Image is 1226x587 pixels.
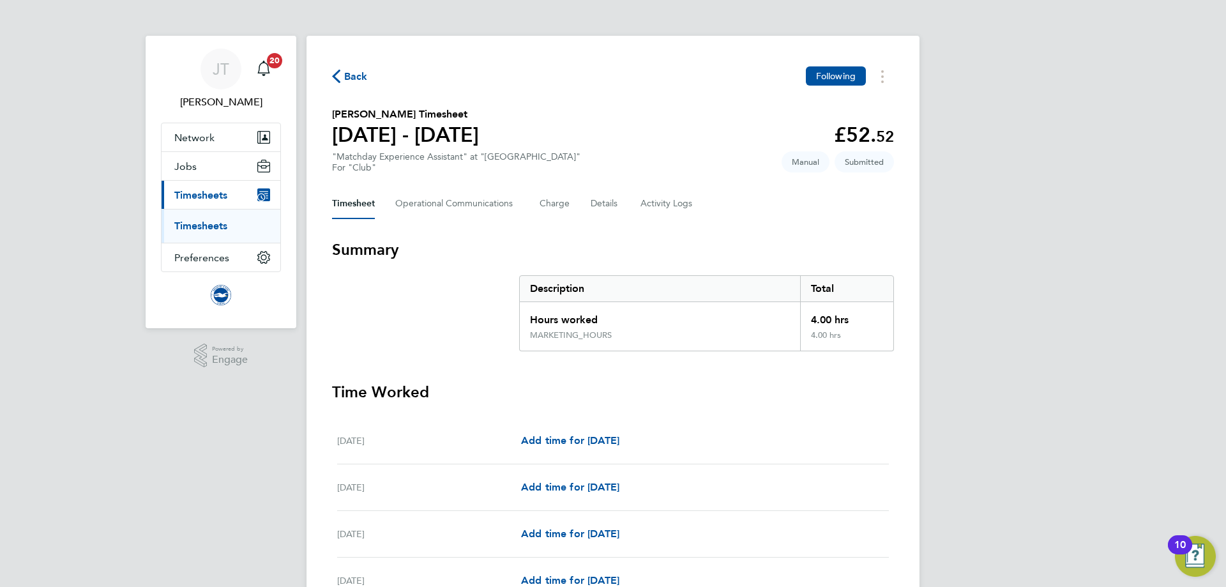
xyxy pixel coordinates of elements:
[806,66,866,86] button: Following
[871,66,894,86] button: Timesheets Menu
[194,344,248,368] a: Powered byEngage
[267,53,282,68] span: 20
[161,95,281,110] span: Jemma Thrower
[344,69,368,84] span: Back
[395,188,519,219] button: Operational Communications
[530,330,612,340] div: MARKETING_HOURS
[521,528,619,540] span: Add time for [DATE]
[174,220,227,232] a: Timesheets
[782,151,829,172] span: This timesheet was manually created.
[161,49,281,110] a: JT[PERSON_NAME]
[332,240,894,260] h3: Summary
[174,160,197,172] span: Jobs
[162,181,280,209] button: Timesheets
[337,526,521,542] div: [DATE]
[834,123,894,147] app-decimal: £52.
[212,354,248,365] span: Engage
[521,481,619,493] span: Add time for [DATE]
[332,107,479,122] h2: [PERSON_NAME] Timesheet
[1174,545,1186,561] div: 10
[212,344,248,354] span: Powered by
[520,276,800,301] div: Description
[213,61,229,77] span: JT
[162,209,280,243] div: Timesheets
[337,480,521,495] div: [DATE]
[211,285,231,305] img: brightonandhovealbion-logo-retina.png
[835,151,894,172] span: This timesheet is Submitted.
[540,188,570,219] button: Charge
[332,122,479,148] h1: [DATE] - [DATE]
[640,188,694,219] button: Activity Logs
[332,68,368,84] button: Back
[521,433,619,448] a: Add time for [DATE]
[520,302,800,330] div: Hours worked
[1175,536,1216,577] button: Open Resource Center, 10 new notifications
[800,276,893,301] div: Total
[876,127,894,146] span: 52
[161,285,281,305] a: Go to home page
[521,574,619,586] span: Add time for [DATE]
[591,188,620,219] button: Details
[162,123,280,151] button: Network
[174,132,215,144] span: Network
[332,151,580,173] div: "Matchday Experience Assistant" at "[GEOGRAPHIC_DATA]"
[174,189,227,201] span: Timesheets
[800,330,893,351] div: 4.00 hrs
[162,243,280,271] button: Preferences
[162,152,280,180] button: Jobs
[337,433,521,448] div: [DATE]
[521,480,619,495] a: Add time for [DATE]
[332,162,580,173] div: For "Club"
[146,36,296,328] nav: Main navigation
[174,252,229,264] span: Preferences
[800,302,893,330] div: 4.00 hrs
[521,434,619,446] span: Add time for [DATE]
[332,382,894,402] h3: Time Worked
[816,70,856,82] span: Following
[519,275,894,351] div: Summary
[251,49,276,89] a: 20
[332,188,375,219] button: Timesheet
[521,526,619,542] a: Add time for [DATE]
